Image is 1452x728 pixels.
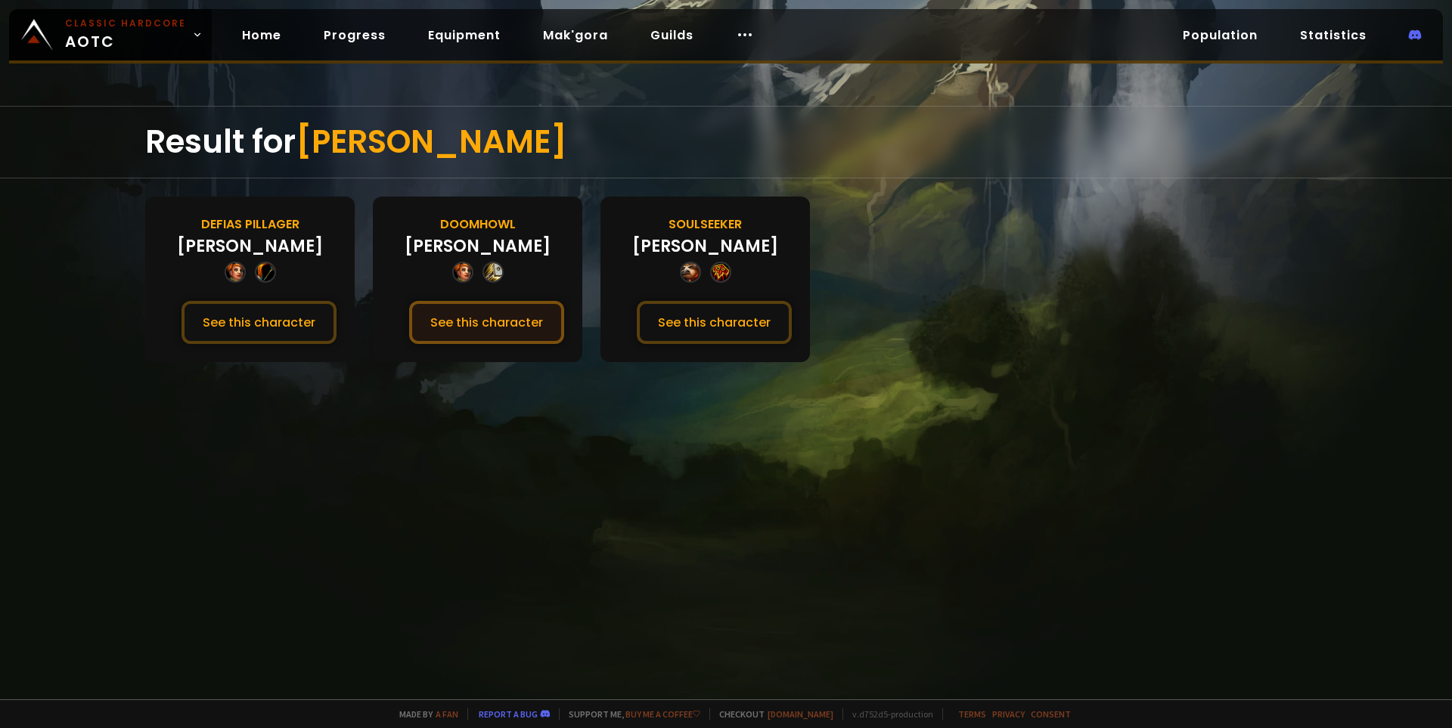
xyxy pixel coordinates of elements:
small: Classic Hardcore [65,17,186,30]
a: Terms [958,708,986,720]
div: [PERSON_NAME] [632,234,778,259]
a: Consent [1031,708,1071,720]
a: Progress [312,20,398,51]
div: Doomhowl [440,215,516,234]
a: Home [230,20,293,51]
button: See this character [181,301,337,344]
span: Made by [390,708,458,720]
a: Report a bug [479,708,538,720]
span: v. d752d5 - production [842,708,933,720]
a: Population [1171,20,1270,51]
span: AOTC [65,17,186,53]
a: Statistics [1288,20,1379,51]
a: a fan [436,708,458,720]
div: Result for [145,107,1307,178]
div: [PERSON_NAME] [405,234,551,259]
a: Classic HardcoreAOTC [9,9,212,60]
a: Privacy [992,708,1025,720]
a: [DOMAIN_NAME] [768,708,833,720]
a: Equipment [416,20,513,51]
a: Guilds [638,20,706,51]
div: Defias Pillager [201,215,299,234]
span: Checkout [709,708,833,720]
a: Buy me a coffee [625,708,700,720]
button: See this character [637,301,792,344]
div: Soulseeker [669,215,742,234]
span: [PERSON_NAME] [296,119,567,164]
span: Support me, [559,708,700,720]
a: Mak'gora [531,20,620,51]
button: See this character [409,301,564,344]
div: [PERSON_NAME] [177,234,323,259]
